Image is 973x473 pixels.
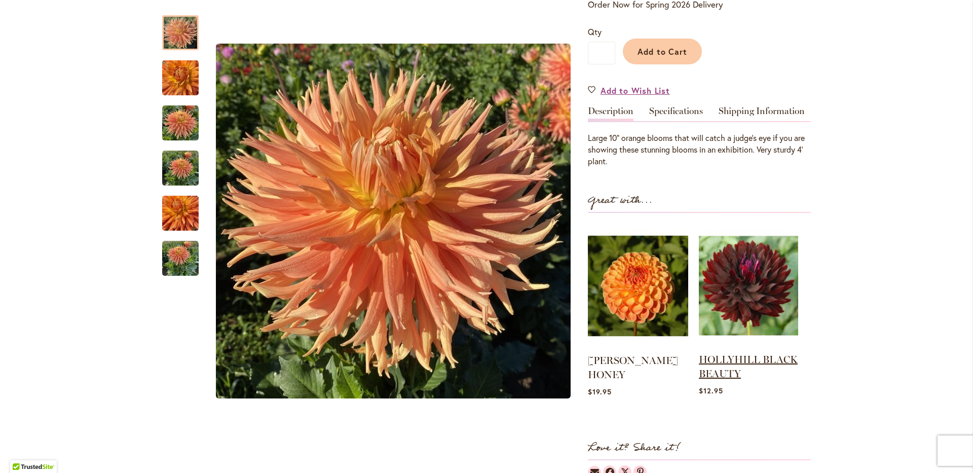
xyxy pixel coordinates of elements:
div: Product Images [209,5,624,438]
span: $19.95 [588,387,612,396]
div: AC BEN [209,5,578,438]
p: Large 10” orange blooms that will catch a judge’s eye if you are showing these stunning blooms in... [588,132,811,167]
img: AC BEN [162,150,199,187]
div: AC BEN [162,95,209,140]
span: $12.95 [699,386,723,395]
div: AC BEN [162,186,209,231]
img: AC BEN [162,54,199,102]
a: Add to Wish List [588,85,670,96]
iframe: Launch Accessibility Center [8,437,36,465]
div: AC BEN [162,140,209,186]
span: Qty [588,26,602,37]
img: AC BEN [162,189,199,238]
button: Add to Cart [623,39,702,64]
span: Add to Wish List [601,85,670,96]
a: Description [588,106,633,121]
img: CRICHTON HONEY [588,223,688,349]
img: HOLLYHILL BLACK BEAUTY [699,224,798,348]
strong: Great with... [588,192,653,209]
div: AC BEN [162,50,209,95]
img: AC BEN [162,105,199,141]
a: [PERSON_NAME] HONEY [588,354,678,381]
div: AC BENAC BENAC BEN [209,5,578,438]
strong: Love it? Share it! [588,440,681,456]
a: HOLLYHILL BLACK BEAUTY [699,353,798,380]
span: Add to Cart [638,46,688,57]
div: Detailed Product Info [588,106,811,167]
a: Specifications [649,106,703,121]
img: AC BEN [216,44,571,398]
a: Shipping Information [719,106,805,121]
img: AC BEN [162,240,199,277]
div: AC BEN [162,231,199,276]
div: AC BEN [162,5,209,50]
